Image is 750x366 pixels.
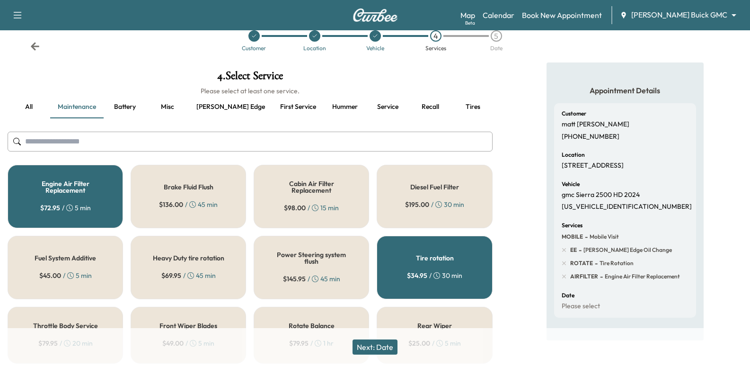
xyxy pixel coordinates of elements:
[588,233,619,241] span: Mobile Visit
[562,161,624,170] p: [STREET_ADDRESS]
[430,30,441,42] div: 4
[164,184,213,190] h5: Brake Fluid Flush
[562,191,640,199] p: gmc Sierra 2500 HD 2024
[283,274,306,284] span: $ 145.95
[159,322,217,329] h5: Front Wiper Blades
[562,293,574,298] h6: Date
[104,96,146,118] button: Battery
[273,96,324,118] button: First service
[30,42,40,51] div: Back
[8,86,493,96] h6: Please select at least one service.
[353,339,397,355] button: Next: Date
[284,203,306,213] span: $ 98.00
[562,203,692,211] p: [US_VEHICLE_IDENTIFICATION_NUMBER]
[242,45,266,51] div: Customer
[522,9,602,21] a: Book New Appointment
[417,322,452,329] h5: Rear Wiper
[146,96,189,118] button: Misc
[562,302,600,311] p: Please select
[562,111,586,116] h6: Customer
[583,232,588,241] span: -
[324,96,366,118] button: Hummer
[283,274,340,284] div: / 45 min
[366,45,384,51] div: Vehicle
[35,255,96,261] h5: Fuel System Additive
[562,152,585,158] h6: Location
[582,246,672,254] span: Ewing Edge Oil Change
[366,96,409,118] button: Service
[39,271,61,280] span: $ 45.00
[405,200,429,209] span: $ 195.00
[631,9,727,20] span: [PERSON_NAME] Buick GMC
[562,133,619,141] p: [PHONE_NUMBER]
[303,45,326,51] div: Location
[284,203,339,213] div: / 15 min
[465,19,475,27] div: Beta
[289,322,335,329] h5: Rotate Balance
[451,96,494,118] button: Tires
[40,203,60,213] span: $ 72.95
[8,96,50,118] button: all
[269,180,353,194] h5: Cabin Air Filter Replacement
[39,271,92,280] div: / 5 min
[159,200,218,209] div: / 45 min
[593,259,598,268] span: -
[416,255,454,261] h5: Tire rotation
[425,45,446,51] div: Services
[460,9,475,21] a: MapBeta
[491,30,502,42] div: 5
[490,45,503,51] div: Date
[8,70,493,86] h1: 4 . Select Service
[269,251,353,265] h5: Power Steering system flush
[410,184,459,190] h5: Diesel Fuel Filter
[483,9,514,21] a: Calendar
[159,200,183,209] span: $ 136.00
[409,96,451,118] button: Recall
[570,246,577,254] span: EE
[598,259,634,267] span: Tire rotation
[8,96,493,118] div: basic tabs example
[33,322,98,329] h5: Throttle Body Service
[562,181,580,187] h6: Vehicle
[570,273,598,280] span: AIRFILTER
[603,273,680,280] span: Engine Air Filter Replacement
[189,96,273,118] button: [PERSON_NAME] edge
[161,271,181,280] span: $ 69.95
[577,245,582,255] span: -
[353,9,398,22] img: Curbee Logo
[153,255,224,261] h5: Heavy Duty tire rotation
[598,272,603,281] span: -
[554,85,696,96] h5: Appointment Details
[562,120,629,129] p: matt [PERSON_NAME]
[50,96,104,118] button: Maintenance
[23,180,107,194] h5: Engine Air Filter Replacement
[407,271,427,280] span: $ 34.95
[405,200,464,209] div: / 30 min
[40,203,91,213] div: / 5 min
[407,271,462,280] div: / 30 min
[562,223,582,228] h6: Services
[570,259,593,267] span: ROTATE
[562,233,583,241] span: MOBILE
[161,271,216,280] div: / 45 min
